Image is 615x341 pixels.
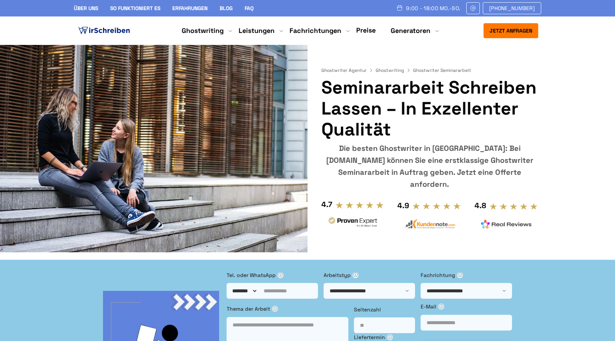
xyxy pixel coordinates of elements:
a: Generatoren [391,26,430,35]
span: ⓘ [352,272,358,278]
label: Arbeitstyp [324,271,415,279]
div: 4.9 [397,200,409,211]
a: Ghostwriter Agentur [321,67,374,73]
img: logo ghostwriter-österreich [77,25,131,36]
img: Schedule [396,5,403,11]
a: Preise [356,26,376,34]
div: 4.8 [475,200,486,211]
button: Jetzt anfragen [484,23,538,38]
div: Die besten Ghostwriter in [GEOGRAPHIC_DATA]: Bei [DOMAIN_NAME] können Sie eine erstklassige Ghost... [321,142,538,190]
img: realreviews [481,220,532,229]
label: Fachrichtung [421,271,512,279]
label: Seitenzahl [354,305,415,314]
div: 4.7 [321,198,332,210]
img: stars [489,203,538,211]
span: ⓘ [387,334,393,340]
img: provenexpert [327,216,378,230]
span: ⓘ [438,304,444,310]
span: ⓘ [272,306,278,312]
a: Über uns [74,5,98,12]
label: Thema der Arbeit [227,305,348,313]
h1: Seminararbeit Schreiben Lassen – in exzellenter Qualität [321,77,538,140]
a: Ghostwriting [182,26,224,35]
a: Ghostwriting [376,67,412,73]
label: E-Mail [421,302,512,311]
span: [PHONE_NUMBER] [489,5,535,11]
a: FAQ [245,5,254,12]
img: Email [470,5,476,11]
img: stars [335,201,384,209]
a: So funktioniert es [110,5,160,12]
a: Blog [219,5,233,12]
span: 9:00 - 18:00 Mo.-So. [406,5,460,11]
a: [PHONE_NUMBER] [483,2,541,14]
span: ⓘ [457,272,463,278]
span: ⓘ [278,272,284,278]
img: kundennote [404,219,455,229]
a: Fachrichtungen [290,26,341,35]
img: stars [412,202,461,210]
span: Ghostwriter Seminararbeit [413,67,471,73]
a: Erfahrungen [172,5,207,12]
label: Tel. oder WhatsApp [227,271,318,279]
a: Leistungen [239,26,275,35]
